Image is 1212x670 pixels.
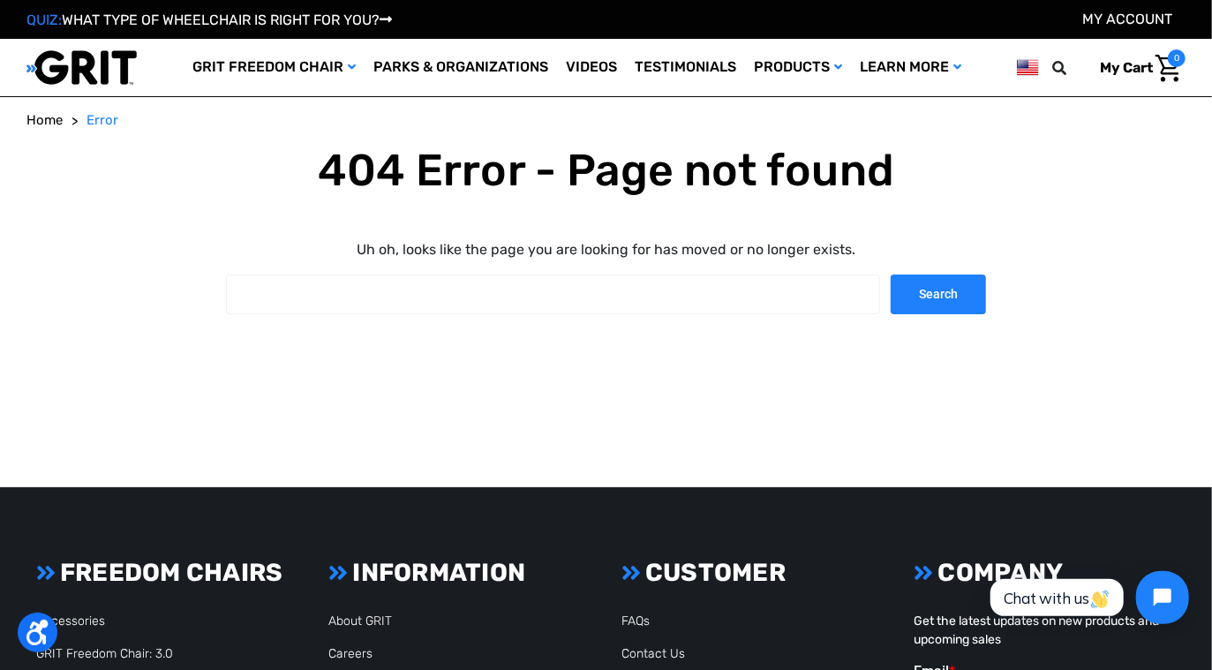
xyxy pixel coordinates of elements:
a: GRIT Freedom Chair: 3.0 [36,646,173,661]
a: Products [745,39,851,96]
a: Account [1082,11,1172,27]
span: Error [87,112,118,128]
span: 0 [1168,49,1186,67]
img: Cart [1156,55,1181,82]
a: Parks & Organizations [365,39,557,96]
a: Home [26,110,63,131]
a: Cart with 0 items [1087,49,1186,87]
img: GRIT All-Terrain Wheelchair and Mobility Equipment [26,49,137,86]
a: Accessories [36,614,105,629]
a: Careers [328,646,373,661]
a: QUIZ:WHAT TYPE OF WHEELCHAIR IS RIGHT FOR YOU? [26,11,392,28]
p: Get the latest updates on new products and upcoming sales [914,612,1176,649]
iframe: Tidio Chat [971,556,1204,639]
input: Search [891,275,986,314]
a: FAQs [621,614,650,629]
img: us.png [1017,56,1039,79]
span: QUIZ: [26,11,62,28]
h3: COMPANY [914,558,1176,588]
a: Testimonials [626,39,745,96]
a: Learn More [851,39,970,96]
span: My Cart [1100,59,1153,76]
p: Uh oh, looks like the page you are looking for has moved or no longer exists. [226,239,986,260]
h3: FREEDOM CHAIRS [36,558,298,588]
h3: CUSTOMER [621,558,884,588]
h3: INFORMATION [328,558,591,588]
input: Search [1060,49,1087,87]
a: GRIT Freedom Chair [184,39,365,96]
nav: Breadcrumb [26,110,1186,131]
a: Videos [557,39,626,96]
a: Error [87,110,118,131]
a: Contact Us [621,646,685,661]
h1: 404 Error - Page not found [226,144,986,197]
span: Home [26,112,63,128]
a: About GRIT [328,614,392,629]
